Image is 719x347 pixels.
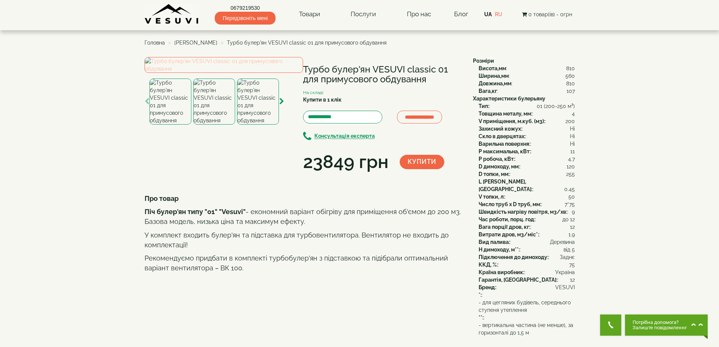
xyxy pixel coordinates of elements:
[479,200,575,208] div: :
[479,284,496,290] b: Бренд:
[479,148,531,154] b: P максимальна, кВт:
[566,170,575,178] span: 255
[479,140,575,148] div: :
[291,6,328,23] a: Товари
[550,238,575,246] span: Деревина
[555,268,575,276] span: Україна
[479,65,575,72] div: :
[479,246,575,253] div: :
[145,194,462,345] div: На конструкції знаходиться 2 важелі регулювання горіння. Дверцята оснащені ручкою, яка не дозволи...
[570,276,575,284] span: 12
[479,216,535,222] b: Час роботи, порц. год:
[174,40,217,46] a: [PERSON_NAME]
[479,268,575,276] div: :
[145,194,179,202] b: Про товар
[479,224,530,230] b: Вага порції дров, кг:
[566,65,575,72] span: 810
[479,299,575,314] span: - для цегляних будівель, середнього ступеня утеплення
[479,72,575,80] div: :
[145,207,462,226] p: - економний варіант обігріву для приміщення об'ємом до 200 м3. Базова модель, низька ціна та макс...
[568,155,575,163] span: 4.7
[145,4,199,25] img: content
[479,239,510,245] b: Вид палива:
[193,79,235,125] img: Турбо булер'ян VESUVI classic 01 для примусового обдування
[565,117,575,125] span: 200
[479,80,511,86] b: Довжина,мм
[145,208,246,216] b: Піч булер'ян типу "01" "Vesuvi"
[479,216,575,223] div: :
[479,262,498,268] b: ККД, %:
[145,57,303,73] img: Турбо булер'ян VESUVI classic 01 для примусового обдування
[303,90,323,95] small: На складі
[479,193,575,200] div: :
[572,110,575,117] span: 4
[479,254,548,260] b: Підключення до димоходу:
[568,231,575,238] span: 1.9
[479,163,575,170] div: :
[568,193,575,200] span: 50
[479,87,575,95] div: :
[145,230,462,250] p: У комплект входить булер'ян та підставка для турбовентилятора. Вентилятор не входить до комплекта...
[479,269,524,275] b: Країна виробник:
[479,73,509,79] b: Ширина,мм
[145,253,462,273] p: Рекомендуємо придбати в комплекті турбобулер'ян з підставкою та підібрали оптимальний варіант вен...
[343,6,383,23] a: Послуги
[562,216,575,223] span: до 12
[479,126,522,132] b: Захисний кожух:
[566,80,575,87] span: 810
[479,223,575,231] div: :
[520,10,574,19] button: 0 товар(ів) - 0грн
[570,148,575,155] span: 11
[145,40,165,46] a: Головна
[479,231,539,238] b: Витрати дров, м3/міс*:
[215,12,276,25] span: Передзвоніть мені
[479,171,510,177] b: D топки, мм:
[479,110,575,117] div: :
[479,103,489,109] b: Тип:
[600,315,621,336] button: Get Call button
[479,194,505,200] b: V топки, л:
[537,102,575,110] span: 01 (200-250 м³)
[570,223,575,231] span: 12
[633,320,687,325] span: Потрібна допомога?
[479,155,575,163] div: :
[567,163,575,170] span: 120
[565,72,575,80] span: 560
[479,208,575,216] div: :
[479,277,557,283] b: Гарантія, [GEOGRAPHIC_DATA]:
[572,208,575,216] span: 9
[479,276,575,284] div: :
[314,133,375,139] b: Консультація експерта
[400,155,444,169] button: Купити
[473,58,494,64] b: Розміри
[479,247,520,253] b: H димоходу, м**:
[454,10,468,18] a: Блог
[479,117,575,125] div: :
[479,231,575,238] div: :
[479,156,515,162] b: P робоча, кВт:
[149,79,191,125] img: Турбо булер'ян VESUVI classic 01 для примусового обдування
[479,201,541,207] b: Число труб x D труб, мм:
[564,185,575,193] span: 0.45
[479,253,575,261] div: :
[215,4,276,12] a: 0679219530
[570,133,575,140] span: Ні
[569,261,575,268] span: 75
[399,6,439,23] a: Про нас
[479,170,575,178] div: :
[479,178,575,193] div: :
[479,133,575,140] div: :
[479,65,506,71] b: Висота,мм
[495,11,502,17] a: RU
[479,141,530,147] b: Варильна поверхня:
[479,291,575,299] div: :
[479,238,575,246] div: :
[479,209,567,215] b: Швидкість нагріву повітря, м3/хв:
[567,87,575,95] span: 107
[479,179,533,192] b: L [PERSON_NAME], [GEOGRAPHIC_DATA]:
[555,284,575,291] span: VESUVI
[303,96,342,103] label: Купити в 1 клік
[479,321,575,336] span: - вертикальна частина (не менше), за горизонталі до 1,5 м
